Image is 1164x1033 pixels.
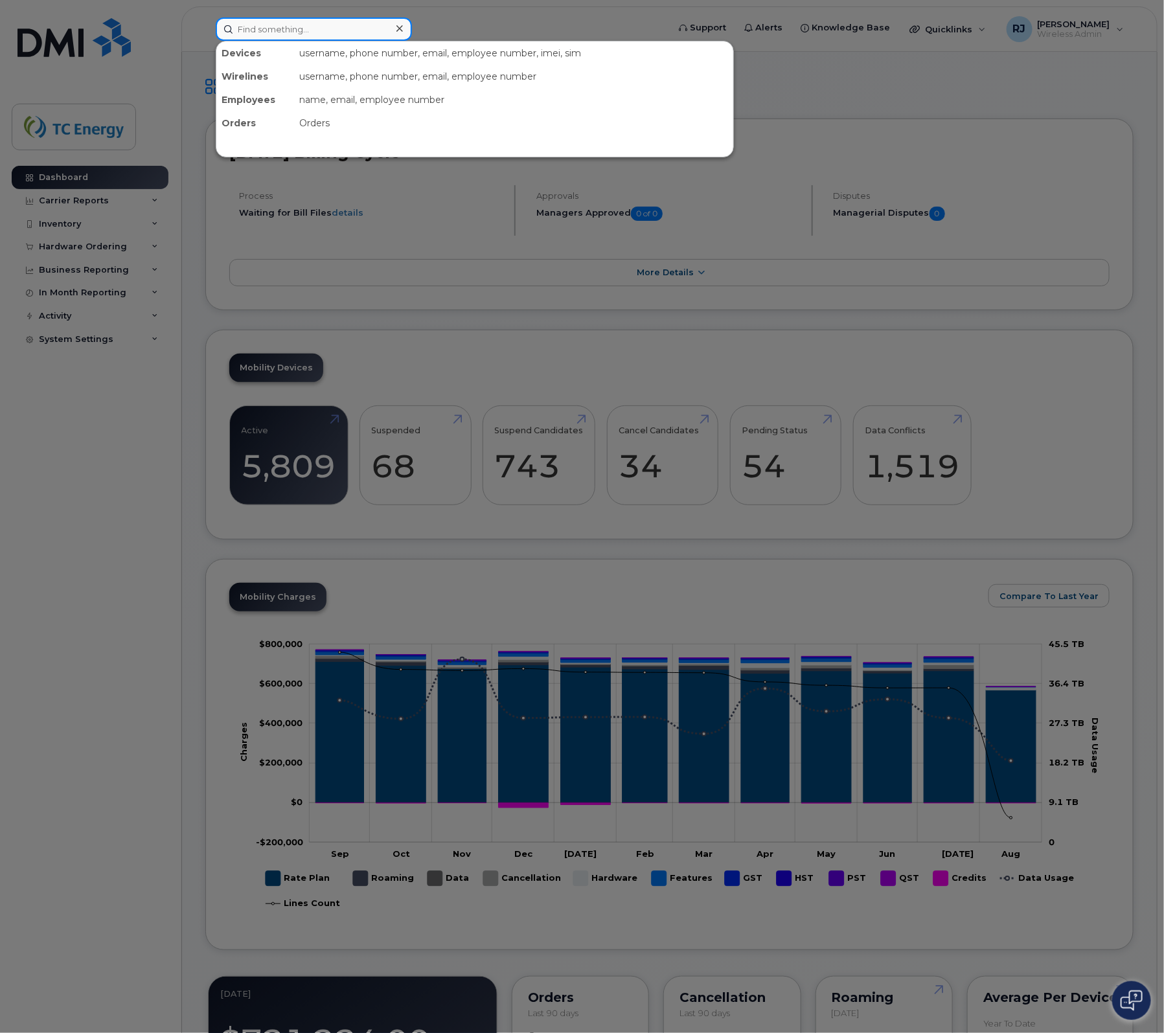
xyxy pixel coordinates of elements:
[294,41,733,65] div: username, phone number, email, employee number, imei, sim
[216,111,294,135] div: Orders
[294,65,733,88] div: username, phone number, email, employee number
[216,88,294,111] div: Employees
[294,88,733,111] div: name, email, employee number
[216,65,294,88] div: Wirelines
[1121,990,1143,1011] img: Open chat
[294,111,733,135] div: Orders
[216,41,294,65] div: Devices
